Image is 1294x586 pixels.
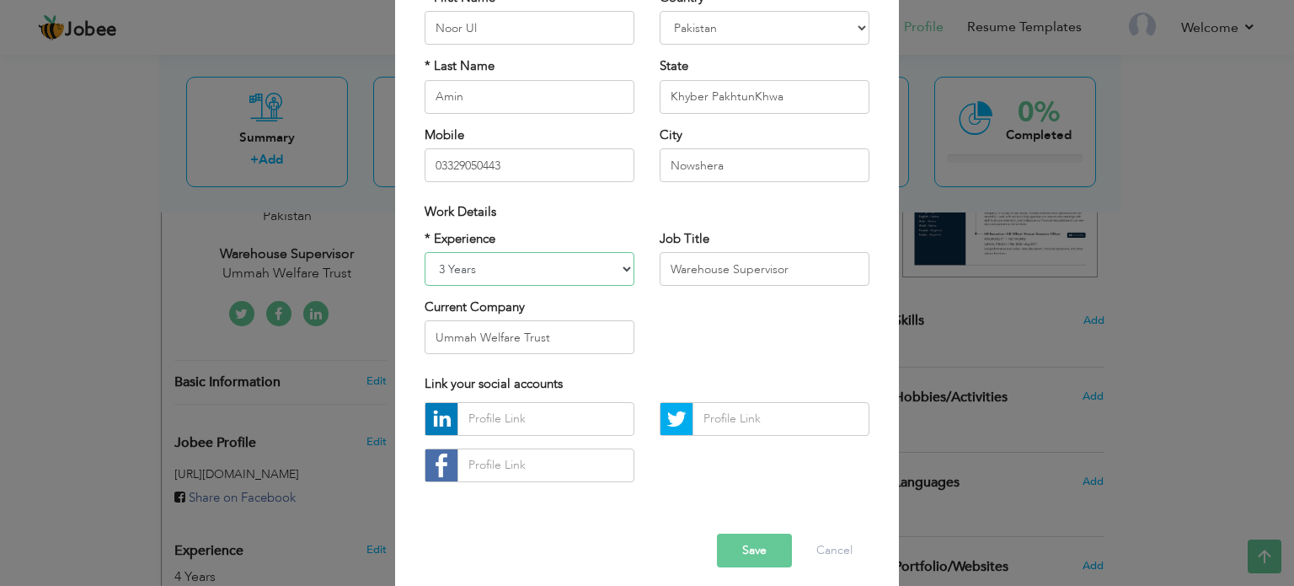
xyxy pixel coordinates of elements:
[457,402,634,436] input: Profile Link
[425,203,496,220] span: Work Details
[799,534,869,567] button: Cancel
[425,230,495,248] label: * Experience
[425,403,457,435] img: linkedin
[660,403,692,435] img: Twitter
[425,126,464,144] label: Mobile
[425,57,495,75] label: * Last Name
[425,298,525,316] label: Current Company
[660,230,709,248] label: Job Title
[660,126,682,144] label: City
[717,534,792,567] button: Save
[457,449,634,482] input: Profile Link
[692,402,869,436] input: Profile Link
[660,57,688,75] label: State
[425,449,457,481] img: facebook
[425,375,563,392] span: Link your social accounts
